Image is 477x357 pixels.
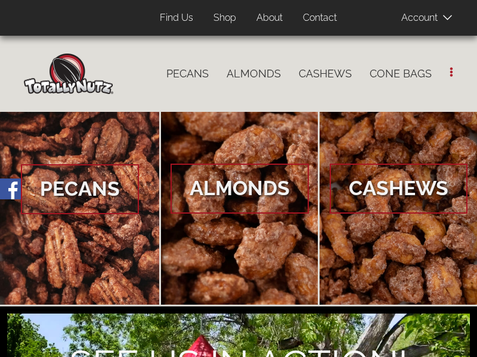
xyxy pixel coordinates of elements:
[361,61,441,86] a: Cone Bags
[21,164,139,214] span: Pecans
[205,7,245,30] a: Shop
[290,61,361,86] a: Cashews
[151,7,202,30] a: Find Us
[218,61,290,86] a: Almonds
[330,164,467,214] span: Cashews
[161,112,318,305] a: Almonds
[171,164,309,214] span: Almonds
[320,112,477,305] a: Cashews
[294,7,346,30] a: Contact
[247,7,292,30] a: About
[24,54,113,94] img: Home
[157,61,218,86] a: Pecans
